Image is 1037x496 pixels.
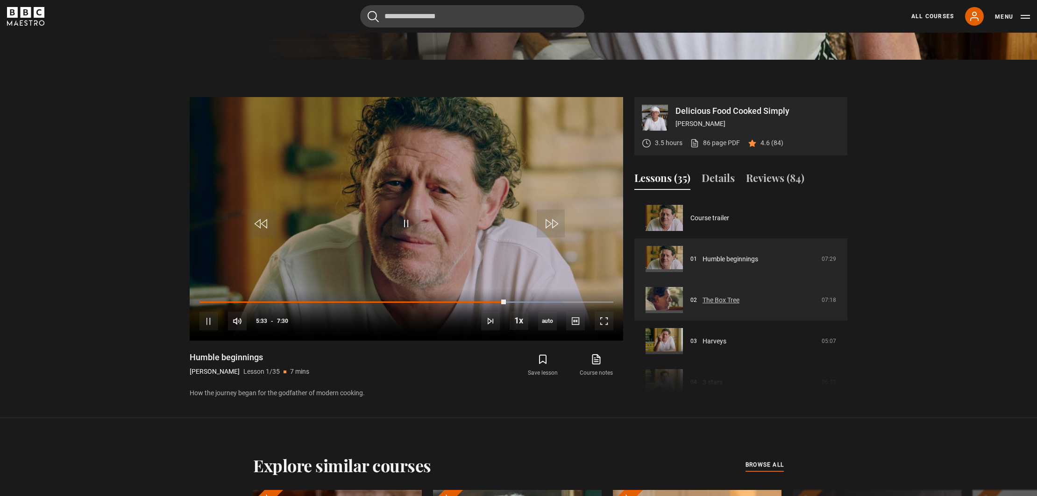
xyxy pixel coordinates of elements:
[566,312,585,330] button: Captions
[360,5,584,28] input: Search
[228,312,247,330] button: Mute
[253,455,431,475] h2: Explore similar courses
[481,312,500,330] button: Next Lesson
[510,311,528,330] button: Playback Rate
[675,107,840,115] p: Delicious Food Cooked Simply
[256,313,267,329] span: 5:33
[190,367,240,377] p: [PERSON_NAME]
[690,213,729,223] a: Course trailer
[995,12,1030,21] button: Toggle navigation
[690,138,740,148] a: 86 page PDF
[271,318,273,324] span: -
[703,336,726,346] a: Harveys
[675,119,840,129] p: [PERSON_NAME]
[746,170,804,190] button: Reviews (84)
[702,170,735,190] button: Details
[703,295,739,305] a: The Box Tree
[760,138,783,148] p: 4.6 (84)
[199,301,613,303] div: Progress Bar
[243,367,280,377] p: Lesson 1/35
[703,254,758,264] a: Humble beginnings
[368,11,379,22] button: Submit the search query
[7,7,44,26] svg: BBC Maestro
[746,460,784,469] span: browse all
[190,388,623,398] p: How the journey began for the godfather of modern cooking.
[911,12,954,21] a: All Courses
[277,313,288,329] span: 7:30
[199,312,218,330] button: Pause
[190,352,309,363] h1: Humble beginnings
[634,170,690,190] button: Lessons (35)
[516,352,569,379] button: Save lesson
[570,352,623,379] a: Course notes
[538,312,557,330] div: Current quality: 720p
[655,138,682,148] p: 3.5 hours
[595,312,613,330] button: Fullscreen
[190,97,623,341] video-js: Video Player
[538,312,557,330] span: auto
[746,460,784,470] a: browse all
[290,367,309,377] p: 7 mins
